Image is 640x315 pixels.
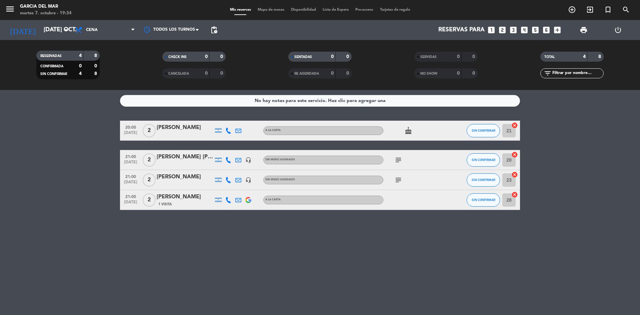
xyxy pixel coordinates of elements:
span: SIN CONFIRMAR [40,72,67,76]
span: [DATE] [122,180,139,188]
i: headset_mic [245,157,251,163]
div: martes 7. octubre - 19:34 [20,10,72,17]
span: print [580,26,588,34]
button: SIN CONFIRMAR [467,193,500,207]
span: RESERVADAS [40,54,62,58]
i: cancel [511,191,518,198]
i: add_circle_outline [568,6,576,14]
i: arrow_drop_down [62,26,70,34]
span: 21:00 [122,172,139,180]
strong: 0 [331,54,334,59]
i: cancel [511,122,518,129]
div: No hay notas para este servicio. Haz clic para agregar una [255,97,386,105]
strong: 4 [79,53,82,58]
span: Mapa de mesas [254,8,288,12]
strong: 0 [331,71,334,76]
button: SIN CONFIRMAR [467,153,500,167]
span: 21:00 [122,152,139,160]
span: 2 [143,153,156,167]
span: Reservas para [438,27,485,33]
span: 2 [143,193,156,207]
span: 1 Visita [158,202,172,207]
div: [PERSON_NAME] [157,193,213,201]
div: [PERSON_NAME] [157,123,213,132]
span: Mis reservas [227,8,254,12]
span: SENTADAS [294,55,312,59]
span: Tarjetas de regalo [377,8,414,12]
strong: 0 [346,71,350,76]
i: [DATE] [5,23,40,37]
button: menu [5,4,15,16]
strong: 0 [205,71,208,76]
strong: 0 [472,71,476,76]
span: [DATE] [122,131,139,138]
i: power_settings_new [614,26,622,34]
i: cake [404,127,412,135]
i: add_box [553,26,562,34]
span: A LA CARTA [265,129,281,132]
strong: 0 [220,54,224,59]
span: 2 [143,173,156,187]
strong: 8 [94,53,98,58]
span: Disponibilidad [288,8,319,12]
span: A LA CARTA [265,198,281,201]
strong: 0 [94,64,98,68]
strong: 0 [346,54,350,59]
i: subject [394,176,402,184]
span: Lista de Espera [319,8,352,12]
span: SIN CONFIRMAR [472,178,495,182]
i: looks_4 [520,26,529,34]
i: search [622,6,630,14]
input: Filtrar por nombre... [552,70,603,77]
strong: 0 [220,71,224,76]
span: SIN CONFIRMAR [472,129,495,132]
i: filter_list [544,69,552,77]
strong: 0 [79,64,82,68]
i: looks_6 [542,26,551,34]
strong: 4 [583,54,586,59]
i: cancel [511,151,518,158]
i: cancel [511,171,518,178]
span: SIN CONFIRMAR [472,198,495,202]
div: [PERSON_NAME] [PERSON_NAME] [157,153,213,161]
span: Pre-acceso [352,8,377,12]
span: 20:00 [122,123,139,131]
span: Sin menú asignado [265,178,295,181]
span: 2 [143,124,156,137]
span: 21:00 [122,192,139,200]
img: google-logo.png [245,197,251,203]
button: SIN CONFIRMAR [467,173,500,187]
i: looks_one [487,26,496,34]
i: subject [394,156,402,164]
span: TOTAL [544,55,555,59]
span: CONFIRMADA [40,65,63,68]
span: [DATE] [122,200,139,208]
span: [DATE] [122,160,139,168]
strong: 0 [472,54,476,59]
i: menu [5,4,15,14]
div: [PERSON_NAME] [157,173,213,181]
span: CHECK INS [168,55,187,59]
strong: 8 [94,71,98,76]
i: turned_in_not [604,6,612,14]
button: SIN CONFIRMAR [467,124,500,137]
span: Cena [86,28,98,32]
div: Garcia del Mar [20,3,72,10]
i: headset_mic [245,177,251,183]
span: RE AGENDADA [294,72,319,75]
span: NO SHOW [420,72,437,75]
span: SERVIDAS [420,55,437,59]
span: pending_actions [210,26,218,34]
span: SIN CONFIRMAR [472,158,495,162]
div: LOG OUT [601,20,635,40]
strong: 0 [457,71,460,76]
strong: 0 [205,54,208,59]
i: looks_two [498,26,507,34]
span: CANCELADA [168,72,189,75]
i: exit_to_app [586,6,594,14]
strong: 8 [598,54,602,59]
i: looks_5 [531,26,540,34]
strong: 4 [79,71,82,76]
i: looks_3 [509,26,518,34]
strong: 0 [457,54,460,59]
